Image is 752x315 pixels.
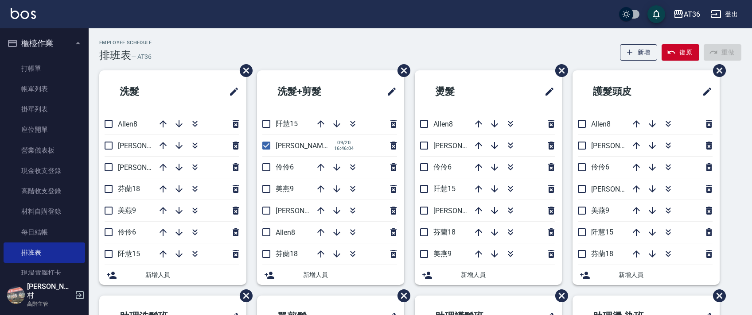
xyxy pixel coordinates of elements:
[4,263,85,283] a: 現場電腦打卡
[433,120,453,128] span: Allen8
[433,184,456,193] span: 阡慧15
[391,283,412,309] span: 刪除班表
[539,81,555,102] span: 修改班表的標題
[4,201,85,222] a: 材料自購登錄
[620,44,658,61] button: 新增
[433,163,452,171] span: 伶伶6
[4,140,85,161] a: 營業儀表板
[7,286,25,304] img: Person
[4,222,85,242] a: 每日結帳
[670,5,704,23] button: AT36
[422,76,503,108] h2: 燙髮
[118,120,137,128] span: Allen8
[391,58,412,84] span: 刪除班表
[706,58,727,84] span: 刪除班表
[549,58,569,84] span: 刪除班表
[4,58,85,79] a: 打帳單
[4,79,85,99] a: 帳單列表
[27,282,72,300] h5: [PERSON_NAME]村
[11,8,36,19] img: Logo
[591,163,609,171] span: 伶伶6
[118,206,136,215] span: 美燕9
[27,300,72,308] p: 高階主管
[118,142,179,150] span: [PERSON_NAME]16
[334,146,354,151] span: 16:46:04
[276,250,298,258] span: 芬蘭18
[118,228,136,236] span: 伶伶6
[591,120,611,128] span: Allen8
[145,270,239,280] span: 新增人員
[381,81,397,102] span: 修改班表的標題
[591,228,613,236] span: 阡慧15
[334,140,354,146] span: 09/20
[131,52,152,61] h6: — AT36
[4,161,85,181] a: 現金收支登錄
[118,250,140,258] span: 阡慧15
[276,184,294,193] span: 美燕9
[276,142,337,150] span: [PERSON_NAME]16
[662,44,699,61] button: 復原
[276,228,295,237] span: Allen8
[257,265,404,285] div: 新增人員
[619,270,713,280] span: 新增人員
[549,283,569,309] span: 刪除班表
[118,163,179,172] span: [PERSON_NAME]11
[233,283,254,309] span: 刪除班表
[276,119,298,128] span: 阡慧15
[223,81,239,102] span: 修改班表的標題
[433,207,495,215] span: [PERSON_NAME]11
[591,142,652,150] span: [PERSON_NAME]16
[233,58,254,84] span: 刪除班表
[303,270,397,280] span: 新增人員
[99,40,152,46] h2: Employee Schedule
[99,265,246,285] div: 新增人員
[591,185,652,193] span: [PERSON_NAME]11
[461,270,555,280] span: 新增人員
[276,207,337,215] span: [PERSON_NAME]11
[4,119,85,140] a: 座位開單
[433,250,452,258] span: 美燕9
[118,184,140,193] span: 芬蘭18
[433,228,456,236] span: 芬蘭18
[580,76,671,108] h2: 護髮頭皮
[433,142,495,150] span: [PERSON_NAME]16
[4,242,85,263] a: 排班表
[647,5,665,23] button: save
[415,265,562,285] div: 新增人員
[706,283,727,309] span: 刪除班表
[591,206,609,215] span: 美燕9
[697,81,713,102] span: 修改班表的標題
[573,265,720,285] div: 新增人員
[4,181,85,201] a: 高階收支登錄
[276,163,294,171] span: 伶伶6
[4,32,85,55] button: 櫃檯作業
[4,99,85,119] a: 掛單列表
[684,9,700,20] div: AT36
[707,6,741,23] button: 登出
[106,76,188,108] h2: 洗髮
[99,49,131,61] h3: 排班表
[591,250,613,258] span: 芬蘭18
[264,76,358,108] h2: 洗髮+剪髮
